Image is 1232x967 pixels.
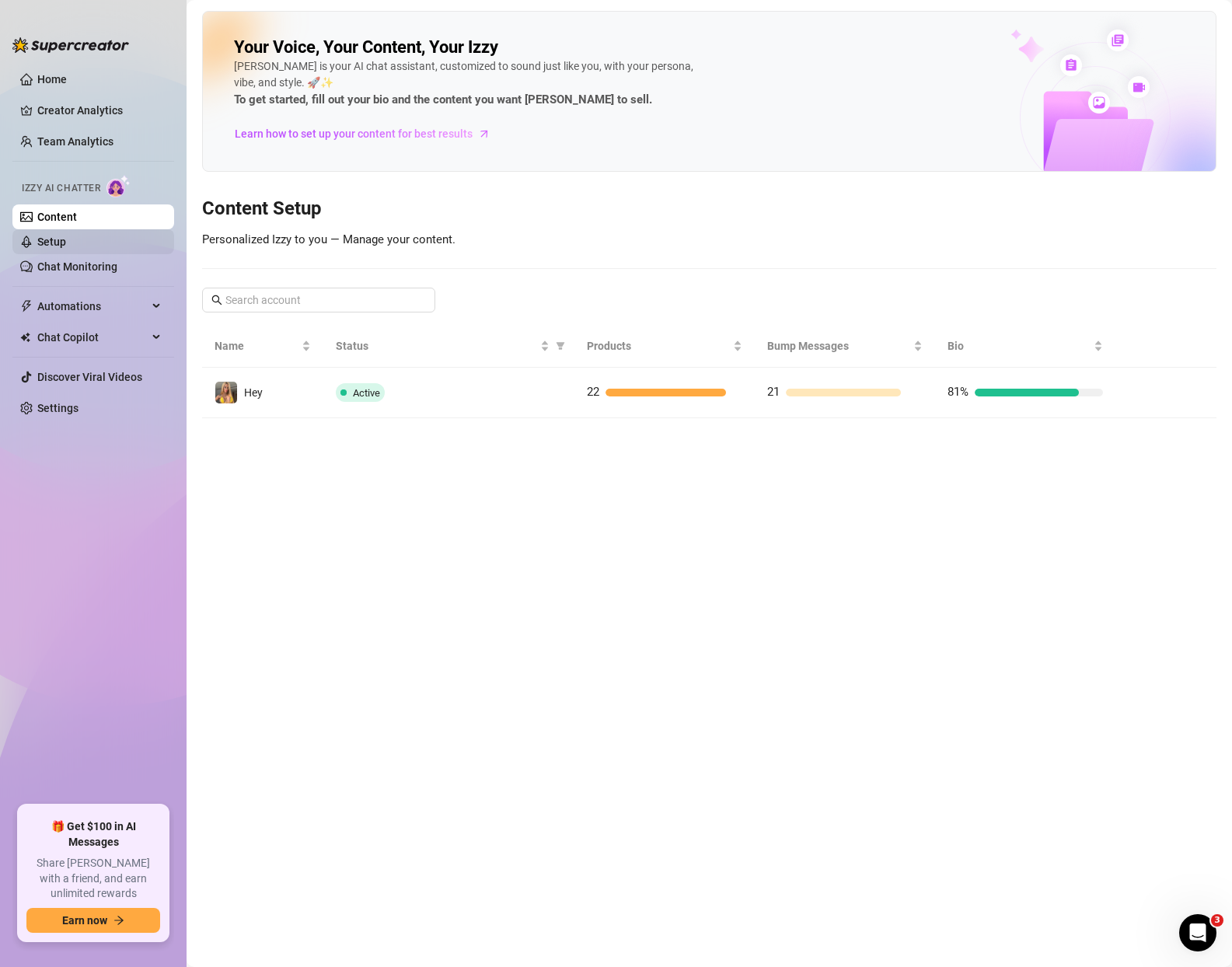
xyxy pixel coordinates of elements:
th: Bump Messages [755,325,935,368]
a: Creator Analytics [37,98,162,123]
div: Izzy Credits, billing & subscription or Affiliate Program 💵 [56,152,298,201]
span: arrow-right [113,915,124,926]
span: filter [556,341,565,351]
button: go back [10,6,40,36]
button: Get started with the Desktop app ⭐️ [68,452,291,483]
button: Home [243,6,273,36]
span: 🎁 Get $100 in AI Messages [26,819,160,850]
span: 81% [948,385,968,399]
a: Team Analytics [37,135,113,148]
span: search [211,295,222,305]
a: Settings [37,402,79,414]
div: Couldn't send [229,206,298,216]
span: Hey [244,386,263,399]
th: Status [323,325,575,368]
span: 22 [587,385,599,399]
button: Izzy AI Chatter 👩 [65,321,185,352]
div: Close [273,6,301,34]
button: Earn nowarrow-right [26,908,160,933]
span: Products [587,337,730,354]
th: Bio [935,325,1115,368]
div: Profile image for Nir [88,9,113,33]
button: I need an explanation❓ [136,413,291,444]
iframe: Intercom live chat [1179,914,1216,951]
span: Bio [948,337,1091,354]
span: arrow-right [476,126,492,141]
span: 21 [767,385,780,399]
button: Desktop App and Browser Extention [71,490,291,522]
h2: Your Voice, Your Content, Your Izzy [234,37,498,58]
a: Discover Viral Videos [37,371,142,383]
img: Profile image for Giselle [44,9,69,33]
span: Share [PERSON_NAME] with a friend, and earn unlimited rewards [26,856,160,902]
img: Profile image for Ella [66,9,91,33]
div: Failed message [12,152,298,235]
span: Automations [37,294,148,319]
h3: Content Setup [202,197,1216,222]
a: Learn how to set up your content for best results [234,121,502,146]
span: Personalized Izzy to you — Manage your content. [202,232,455,246]
span: filter [553,334,568,358]
span: Earn now [62,914,107,927]
a: Home [37,73,67,86]
div: Izzy Credits, billing & subscription or Affiliate Program 💵 [68,161,286,191]
span: Izzy AI Chatter [22,181,100,196]
span: Status [336,337,538,354]
img: Chat Copilot [20,332,30,343]
img: AI Chatter [106,175,131,197]
a: Chat Monitoring [37,260,117,273]
button: Izzy Credits, billing & subscription or Affiliate Program 💵 [20,360,291,405]
span: Learn how to set up your content for best results [235,125,473,142]
span: thunderbolt [20,300,33,312]
div: Hey, What brings you here [DATE]? [25,99,217,114]
input: Search account [225,291,414,309]
span: Bump Messages [767,337,910,354]
span: Name [215,337,298,354]
h1: 🌟 Supercreator [119,8,217,19]
span: 3 [1211,914,1223,927]
span: Active [353,387,380,399]
div: [PERSON_NAME] • 17h ago [25,127,153,136]
th: Name [202,325,323,368]
th: Products [574,325,755,368]
span: Chat Copilot [37,325,148,350]
div: [PERSON_NAME] is your AI chat assistant, customized to sound just like you, with your persona, vi... [234,58,700,110]
strong: To get started, fill out your bio and the content you want [PERSON_NAME] to sell. [234,93,652,106]
a: Setup [37,236,66,248]
img: logo-BBDzfeDw.svg [12,37,129,53]
button: Report Bug 🐛 [190,321,291,352]
p: A few hours [131,19,191,35]
div: Hey, What brings you here [DATE]?[PERSON_NAME] • 17h ago [12,89,229,124]
img: Hey [215,382,237,403]
a: Content [37,211,77,223]
div: Failed message [12,89,298,152]
img: ai-chatter-content-library-cLFOSyPT.png [975,12,1216,171]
